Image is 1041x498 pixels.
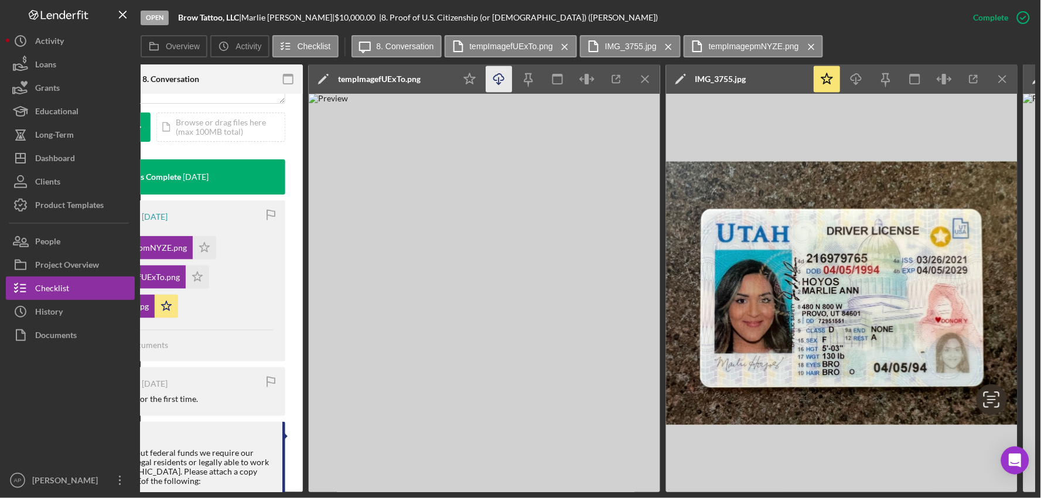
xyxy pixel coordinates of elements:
[29,469,105,495] div: [PERSON_NAME]
[35,193,104,220] div: Product Templates
[35,300,63,326] div: History
[6,230,135,253] button: People
[6,53,135,76] button: Loans
[974,6,1009,29] div: Complete
[445,35,577,57] button: tempImagefUExTo.png
[605,42,657,51] label: IMG_3755.jpg
[6,277,135,300] button: Checklist
[6,170,135,193] button: Clients
[272,35,339,57] button: Checklist
[35,76,60,103] div: Grants
[35,146,75,173] div: Dashboard
[241,13,335,22] div: Marlie [PERSON_NAME] |
[35,170,60,196] div: Clients
[35,100,78,126] div: Educational
[379,13,658,22] div: | 8. Proof of U.S. Citizenship (or [DEMOGRAPHIC_DATA]) ([PERSON_NAME])
[35,277,69,303] div: Checklist
[74,236,216,260] button: tempImagepmNYZE.png
[14,477,22,484] text: AP
[141,35,207,57] button: Overview
[141,11,169,25] div: Open
[6,146,135,170] button: Dashboard
[166,42,200,51] label: Overview
[35,253,99,279] div: Project Overview
[6,253,135,277] button: Project Overview
[309,94,660,492] img: Preview
[143,74,200,84] div: 8. Conversation
[6,323,135,347] button: Documents
[6,193,135,217] button: Product Templates
[709,42,799,51] label: tempImagepmNYZE.png
[35,53,56,79] div: Loans
[35,230,60,256] div: People
[6,123,135,146] button: Long-Term
[98,243,187,253] div: tempImagepmNYZE.png
[470,42,553,51] label: tempImagefUExTo.png
[6,29,135,53] button: Activity
[335,13,379,22] div: $10,000.00
[142,379,168,388] time: 2025-07-09 22:08
[6,300,135,323] button: History
[338,74,421,84] div: tempImagefUExTo.png
[74,449,271,486] div: Because we lend out federal funds we require our borrowers to be legal residents or legally able ...
[235,42,261,51] label: Activity
[684,35,823,57] button: tempImagepmNYZE.png
[35,323,77,350] div: Documents
[183,172,209,182] time: 2025-07-11 18:39
[377,42,434,51] label: 8. Conversation
[74,265,209,289] button: tempImagefUExTo.png
[298,42,331,51] label: Checklist
[6,100,135,123] button: Educational
[6,469,135,492] button: AP[PERSON_NAME]
[580,35,681,57] button: IMG_3755.jpg
[178,12,239,22] b: Brow Tattoo, LLC
[962,6,1035,29] button: Complete
[35,123,74,149] div: Long-Term
[35,29,64,56] div: Activity
[178,13,241,22] div: |
[142,212,168,221] time: 2025-07-09 22:14
[695,74,746,84] div: IMG_3755.jpg
[351,35,442,57] button: 8. Conversation
[6,76,135,100] button: Grants
[1001,446,1029,475] div: Open Intercom Messenger
[210,35,269,57] button: Activity
[666,94,1018,492] img: Preview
